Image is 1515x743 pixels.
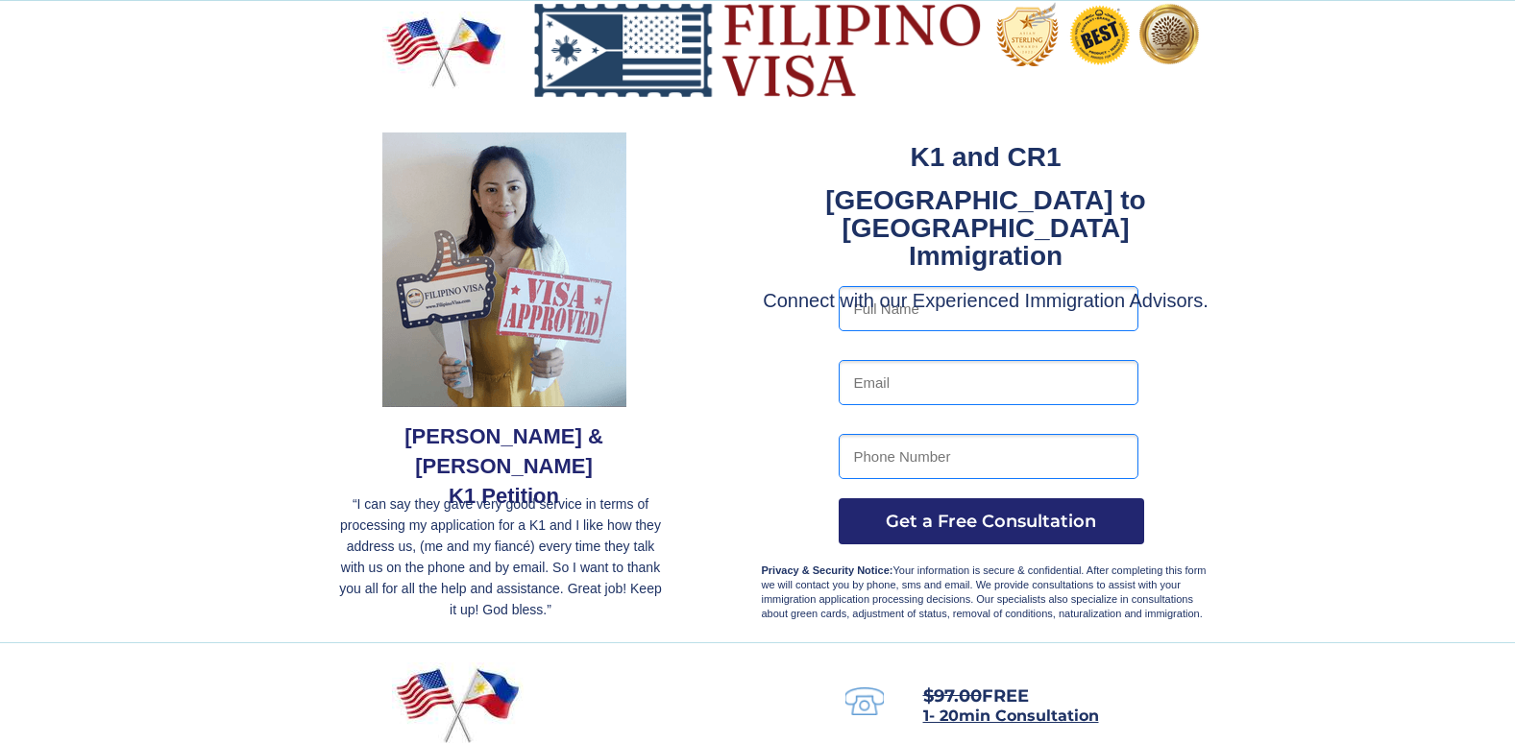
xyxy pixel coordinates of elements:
[825,185,1145,271] strong: [GEOGRAPHIC_DATA] to [GEOGRAPHIC_DATA] Immigration
[923,685,1029,707] span: FREE
[923,707,1099,725] span: 1- 20min Consultation
[839,360,1138,405] input: Email
[923,708,1099,724] a: 1- 20min Consultation
[335,493,667,620] p: “I can say they gave very good service in terms of processing my application for a K1 and I like ...
[839,434,1138,479] input: Phone Number
[839,511,1144,532] span: Get a Free Consultation
[762,564,1207,619] span: Your information is secure & confidential. After completing this form we will contact you by phon...
[923,685,982,707] s: $97.00
[762,564,893,576] strong: Privacy & Security Notice:
[839,286,1138,331] input: Full Name
[839,498,1144,544] button: Get a Free Consultation
[763,290,1209,311] span: Connect with our Experienced Immigration Advisors.
[404,424,603,508] span: [PERSON_NAME] & [PERSON_NAME] K1 Petition
[910,142,1061,172] strong: K1 and CR1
